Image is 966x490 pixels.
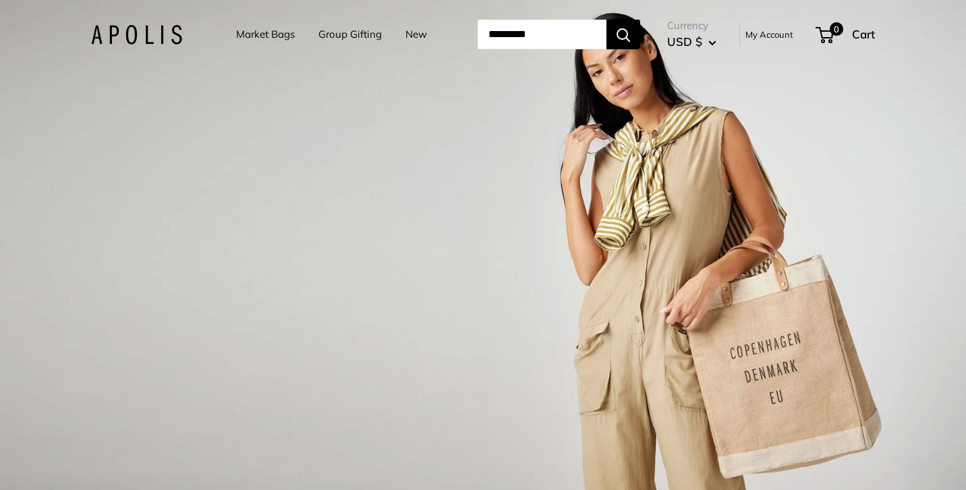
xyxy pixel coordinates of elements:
button: USD $ [667,31,716,53]
a: New [405,25,427,44]
span: Cart [852,27,875,41]
input: Search... [478,20,606,49]
button: Search [606,20,640,49]
a: Market Bags [236,25,295,44]
img: Apolis [91,25,182,45]
a: 0 Cart [817,24,875,45]
span: Currency [667,16,716,35]
span: 0 [830,22,843,36]
a: Group Gifting [318,25,382,44]
span: USD $ [667,34,702,49]
a: My Account [745,26,793,43]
